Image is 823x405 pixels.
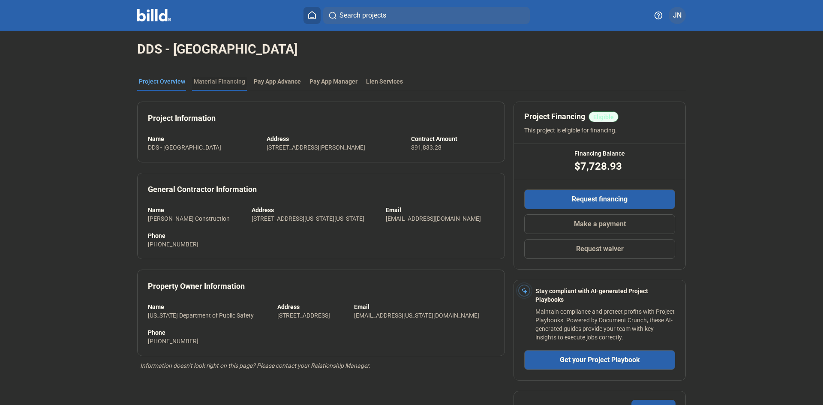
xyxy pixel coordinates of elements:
[148,183,257,195] div: General Contractor Information
[148,215,230,222] span: [PERSON_NAME] Construction
[277,312,330,319] span: [STREET_ADDRESS]
[354,312,479,319] span: [EMAIL_ADDRESS][US_STATE][DOMAIN_NAME]
[148,303,269,311] div: Name
[524,127,617,134] span: This project is eligible for financing.
[386,206,494,214] div: Email
[589,111,619,122] mat-chip: Eligible
[354,303,494,311] div: Email
[140,362,370,369] span: Information doesn’t look right on this page? Please contact your Relationship Manager.
[148,112,216,124] div: Project Information
[148,241,198,248] span: [PHONE_NUMBER]
[137,9,171,21] img: Billd Company Logo
[148,338,198,345] span: [PHONE_NUMBER]
[137,41,686,57] span: DDS - [GEOGRAPHIC_DATA]
[574,149,625,158] span: Financing Balance
[309,77,357,86] span: Pay App Manager
[524,111,585,123] span: Project Financing
[411,144,442,151] span: $91,833.28
[574,159,622,173] span: $7,728.93
[339,10,386,21] span: Search projects
[673,10,682,21] span: JN
[560,355,640,365] span: Get your Project Playbook
[252,206,378,214] div: Address
[139,77,185,86] div: Project Overview
[267,135,402,143] div: Address
[252,215,364,222] span: [STREET_ADDRESS][US_STATE][US_STATE]
[411,135,494,143] div: Contract Amount
[148,135,258,143] div: Name
[194,77,245,86] div: Material Financing
[366,77,403,86] div: Lien Services
[148,328,494,337] div: Phone
[254,77,301,86] div: Pay App Advance
[576,244,624,254] span: Request waiver
[572,194,628,204] span: Request financing
[535,308,675,341] span: Maintain compliance and protect profits with Project Playbooks. Powered by Document Crunch, these...
[277,303,345,311] div: Address
[386,215,481,222] span: [EMAIL_ADDRESS][DOMAIN_NAME]
[535,288,648,303] span: Stay compliant with AI-generated Project Playbooks
[574,219,626,229] span: Make a payment
[148,231,494,240] div: Phone
[148,280,245,292] div: Property Owner Information
[148,312,254,319] span: [US_STATE] Department of Public Safety
[267,144,365,151] span: [STREET_ADDRESS][PERSON_NAME]
[148,206,243,214] div: Name
[148,144,221,151] span: DDS - [GEOGRAPHIC_DATA]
